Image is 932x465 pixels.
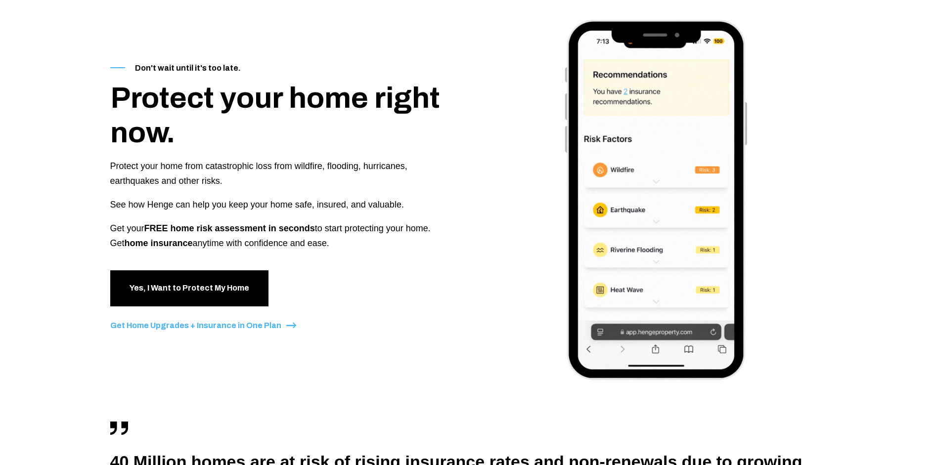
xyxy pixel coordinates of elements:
span: Get your to start protecting your home. Get anytime with confidence and ease. [110,223,431,248]
img: Henge-Mobiler-2025 (7) [554,20,756,380]
span: See how Henge can help you keep your home safe, insured, and valuable. [110,200,404,210]
span: Protect your home from catastrophic loss from wildfire, flooding, hurricanes, earthquakes and oth... [110,161,407,186]
a: Yes, I Want to Protect My Home [110,270,268,306]
strong: home insurance [125,238,193,248]
strong: FREE home risk assessment in seconds [144,223,315,233]
p: Don't wait until it's too late. [110,60,444,77]
span: Yes, I Want to Protect My Home [130,281,249,296]
a: Get Home Upgrades + Insurance in One Plan [110,321,296,331]
h1: Protect your home right now. [110,81,444,150]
